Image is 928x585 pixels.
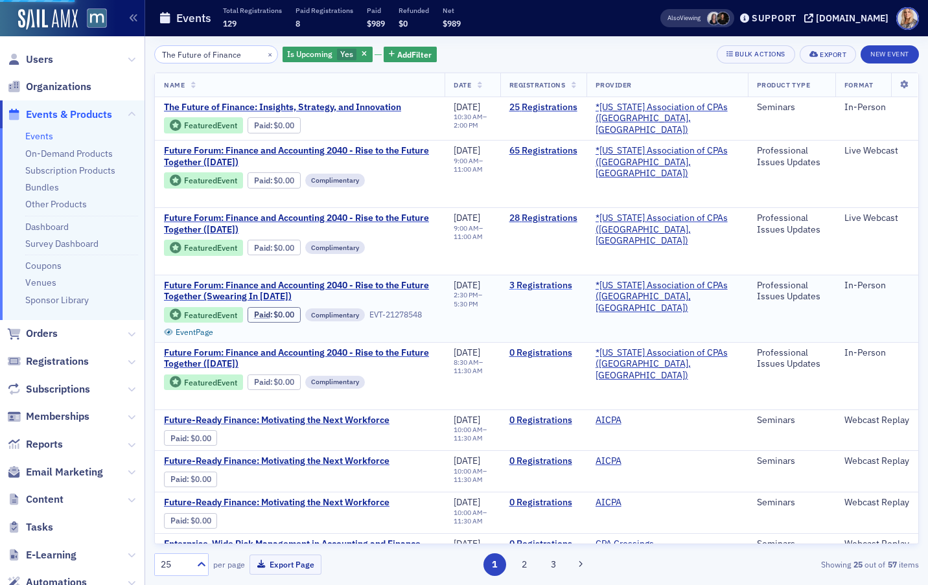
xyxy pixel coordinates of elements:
span: : [254,310,274,319]
span: $0.00 [273,176,294,185]
time: 11:00 AM [454,232,483,241]
div: – [454,467,491,484]
div: Featured Event [164,117,243,133]
time: 10:30 AM [454,112,483,121]
a: Organizations [7,80,91,94]
time: 10:00 AM [454,425,483,434]
span: Email Marketing [26,465,103,479]
span: 8 [296,18,300,29]
span: Product Type [757,80,810,89]
a: CPA Crossings [596,538,654,550]
img: SailAMX [87,8,107,29]
div: Professional Issues Updates [757,212,826,235]
a: Future Forum: Finance and Accounting 2040 - Rise to the Future Together ([DATE]) [164,347,435,370]
span: Subscriptions [26,382,90,396]
span: : [170,474,191,484]
div: Live Webcast [844,145,909,157]
a: Tasks [7,520,53,534]
span: $0.00 [273,120,294,130]
span: Future-Ready Finance: Motivating the Next Workforce [164,415,389,426]
div: – [454,224,491,241]
a: View Homepage [78,8,107,30]
span: [DATE] [454,144,480,156]
div: Featured Event [164,240,243,256]
a: EventPage [164,327,213,337]
div: – [454,291,491,308]
div: Export [820,51,846,58]
div: Bulk Actions [735,51,785,58]
span: Registrations [26,354,89,369]
div: Webcast Replay [844,538,909,550]
a: Registrations [7,354,89,369]
div: Showing out of items [673,558,919,570]
a: 0 Registrations [509,497,577,509]
span: CPA Crossings [596,538,677,550]
time: 11:30 AM [454,366,483,375]
a: 3 Registrations [509,280,577,292]
span: E-Learning [26,548,76,562]
div: 25 [161,558,189,571]
span: [DATE] [454,212,480,224]
div: Paid: 68 - $0 [248,172,301,188]
a: Bundles [25,181,59,193]
span: $0.00 [191,474,211,484]
time: 10:00 AM [454,508,483,517]
a: Future-Ready Finance: Motivating the Next Workforce [164,497,389,509]
time: 10:00 AM [454,466,483,476]
div: Featured Event [164,307,243,323]
a: Subscriptions [7,382,90,396]
span: Future Forum: Finance and Accounting 2040 - Rise to the Future Together (November 2025) [164,212,435,235]
a: *[US_STATE] Association of CPAs ([GEOGRAPHIC_DATA], [GEOGRAPHIC_DATA]) [596,102,739,136]
div: Paid: 0 - $0 [164,472,217,487]
span: *Maryland Association of CPAs (Timonium, MD) [596,212,739,247]
div: Featured Event [184,379,237,386]
span: $0.00 [191,433,211,443]
div: Professional Issues Updates [757,347,826,370]
span: Kelly Brown [707,12,721,25]
span: Organizations [26,80,91,94]
time: 11:00 AM [454,165,483,174]
a: Subscription Products [25,165,115,176]
a: On-Demand Products [25,148,113,159]
p: Refunded [399,6,429,15]
span: Future Forum: Finance and Accounting 2040 - Rise to the Future Together (October 2025) [164,145,435,168]
button: 2 [513,553,535,576]
span: *Maryland Association of CPAs (Timonium, MD) [596,145,739,179]
a: Survey Dashboard [25,238,99,249]
div: Live Webcast [844,212,909,224]
a: 0 Registrations [509,415,577,426]
a: Events & Products [7,108,112,122]
span: Enterprise-Wide Risk Management in Accounting and Finance [164,538,421,550]
div: Webcast Replay [844,497,909,509]
div: Featured Event [184,244,237,251]
div: In-Person [844,280,909,292]
span: : [254,176,274,185]
span: Content [26,492,64,507]
span: $0.00 [191,516,211,525]
p: Paid Registrations [296,6,353,15]
span: [DATE] [454,496,480,508]
div: – [454,358,491,375]
div: Webcast Replay [844,455,909,467]
button: New Event [861,45,919,63]
time: 11:30 AM [454,516,483,525]
span: [DATE] [454,101,480,113]
span: Tasks [26,520,53,534]
span: Is Upcoming [287,49,332,59]
div: In-Person [844,102,909,113]
a: Paid [254,310,270,319]
span: : [254,243,274,253]
div: Support [752,12,796,24]
a: *[US_STATE] Association of CPAs ([GEOGRAPHIC_DATA], [GEOGRAPHIC_DATA]) [596,212,739,247]
div: Seminars [757,102,826,113]
span: Users [26,52,53,67]
a: Future Forum: Finance and Accounting 2040 - Rise to the Future Together ([DATE]) [164,145,435,168]
p: Total Registrations [223,6,282,15]
time: 11:30 AM [454,475,483,484]
a: Paid [254,377,270,387]
a: Coupons [25,260,62,271]
div: – [454,113,491,130]
span: *Maryland Association of CPAs (Timonium, MD) [596,280,739,314]
div: Seminars [757,415,826,426]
